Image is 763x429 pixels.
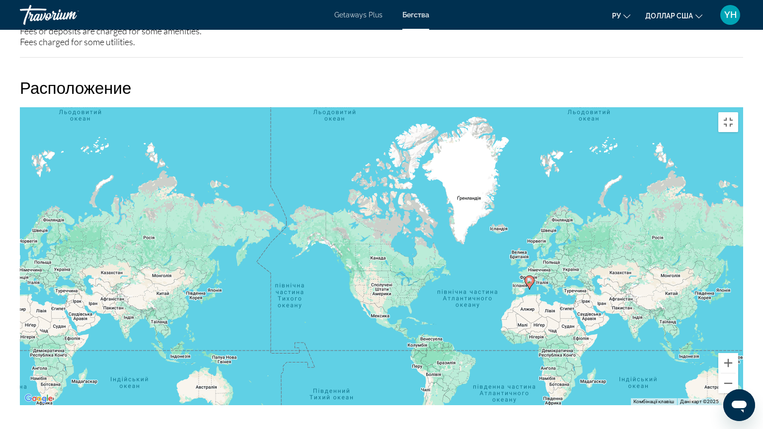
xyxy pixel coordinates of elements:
a: Травориум [20,2,119,28]
font: YH [724,9,737,20]
button: Изменить валюту [645,8,702,23]
button: Перемкнути повноекранний режим [718,112,738,132]
a: Відкрити цю область на Картах Google (відкриється нове вікно) [22,392,55,405]
a: Getaways Plus [334,11,382,19]
a: Бегства [402,11,429,19]
iframe: Кнопка для запуска будет доступна [723,389,755,421]
button: Меню пользователя [717,4,743,25]
span: Дані карт ©2025 [680,399,719,404]
button: Зменшити [718,373,738,393]
button: Изменить язык [612,8,630,23]
img: Google [22,392,55,405]
font: доллар США [645,12,693,20]
font: ру [612,12,621,20]
button: Комбінації клавіш [633,398,674,405]
button: Збільшити [718,353,738,373]
h2: Расположение [20,77,743,97]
